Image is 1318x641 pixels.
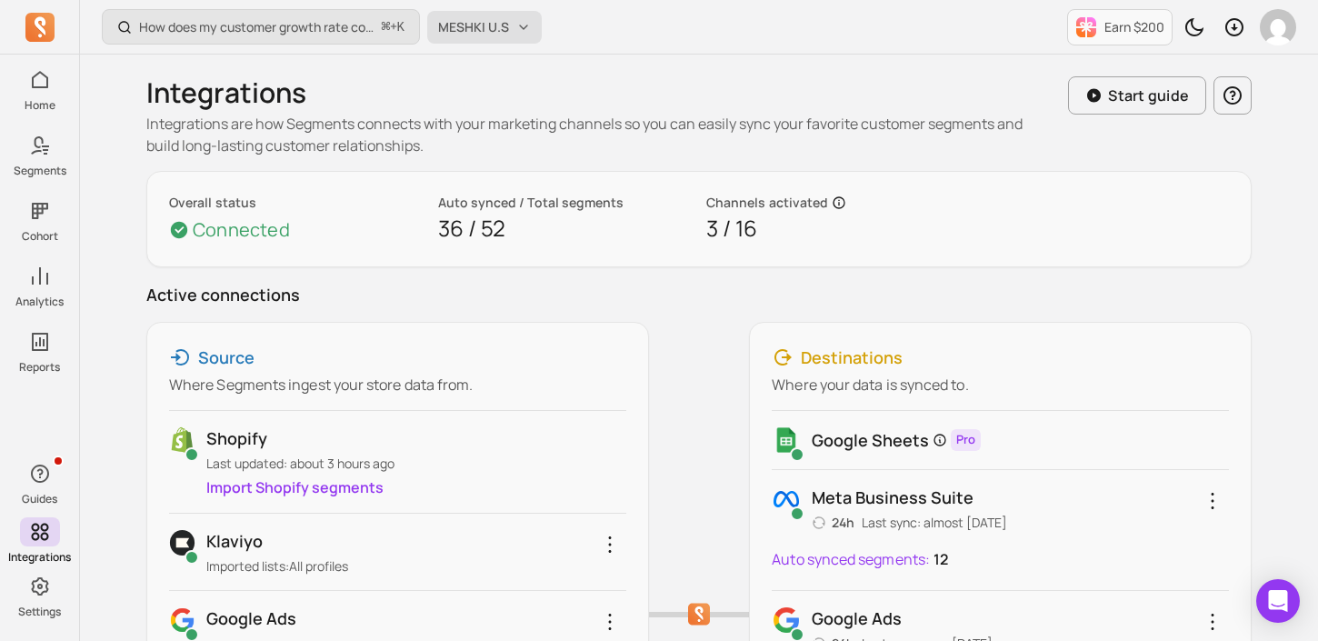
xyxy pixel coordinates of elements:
[438,212,693,245] p: 36 / 52
[169,426,195,455] img: shopify
[801,345,903,370] p: Destinations
[14,164,66,178] p: Segments
[206,426,625,451] p: Shopify
[19,360,60,375] p: Reports
[438,18,509,36] span: MESHKI U.S
[169,194,424,212] p: Overall status
[382,17,404,36] span: +
[812,514,854,532] p: 24h
[15,295,64,309] p: Analytics
[951,429,981,451] span: Pro
[169,528,195,557] img: klaviyo
[397,20,404,35] kbd: K
[206,606,625,631] p: Google Ads
[20,456,60,510] button: Guides
[1067,9,1173,45] button: Earn $200
[1108,85,1189,106] p: Start guide
[438,194,693,212] p: Auto synced / Total segments
[169,374,626,396] p: Where Segments ingest your store data from.
[139,18,374,36] p: How does my customer growth rate compare to similar stores?
[18,605,61,619] p: Settings
[198,345,255,370] p: Source
[381,16,391,39] kbd: ⌘
[1176,9,1213,45] button: Toggle dark mode
[812,427,929,453] p: Google Sheets
[1256,579,1300,623] div: Open Intercom Messenger
[25,98,55,113] p: Home
[206,477,384,497] a: Import Shopify segments
[169,606,195,635] img: google
[812,485,1007,510] p: Meta business suite
[1260,9,1296,45] img: avatar
[706,212,961,245] p: 3 / 16
[1104,18,1164,36] p: Earn $200
[102,9,420,45] button: How does my customer growth rate compare to similar stores?⌘+K
[772,543,948,576] a: Auto synced segments:12
[772,606,801,635] img: Google
[772,548,930,570] p: Auto synced segments:
[206,455,625,473] p: Last updated: about 3 hours ago
[772,426,801,455] img: gs
[706,194,828,212] p: Channels activated
[427,11,542,44] button: MESHKI U.S
[206,557,625,576] p: Imported lists: All profiles
[772,485,801,514] img: Facebook
[812,606,993,631] p: Google Ads
[8,550,71,565] p: Integrations
[193,217,290,243] p: Connected
[934,543,948,576] p: 12
[146,282,1252,307] p: Active connections
[1068,76,1206,115] button: Start guide
[862,514,1007,532] p: Last sync: almost [DATE]
[772,374,1229,396] p: Where your data is synced to.
[146,76,306,109] h1: Integrations
[206,528,625,554] p: Klaviyo
[22,229,58,244] p: Cohort
[22,492,57,506] p: Guides
[146,113,1053,156] p: Integrations are how Segments connects with your marketing channels so you can easily sync your f...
